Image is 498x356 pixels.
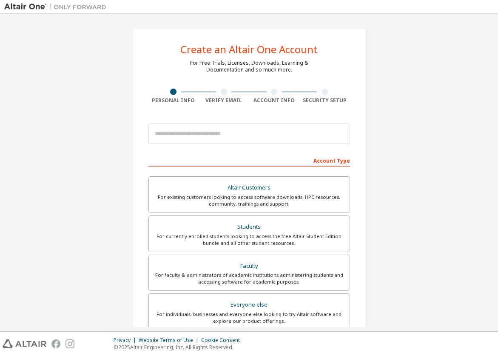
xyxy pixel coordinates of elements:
[190,60,308,73] div: For Free Trials, Licenses, Downloads, Learning & Documentation and so much more.
[154,194,344,207] div: For existing customers looking to access software downloads, HPC resources, community, trainings ...
[4,3,111,11] img: Altair One
[114,337,139,344] div: Privacy
[114,344,245,351] p: © 2025 Altair Engineering, Inc. All Rights Reserved.
[180,44,318,55] div: Create an Altair One Account
[154,299,344,311] div: Everyone else
[139,337,201,344] div: Website Terms of Use
[154,182,344,194] div: Altair Customers
[65,339,74,348] img: instagram.svg
[201,337,245,344] div: Cookie Consent
[154,260,344,272] div: Faculty
[199,97,249,104] div: Verify Email
[51,339,60,348] img: facebook.svg
[154,233,344,247] div: For currently enrolled students looking to access the free Altair Student Edition bundle and all ...
[249,97,300,104] div: Account Info
[154,272,344,285] div: For faculty & administrators of academic institutions administering students and accessing softwa...
[154,221,344,233] div: Students
[299,97,350,104] div: Security Setup
[148,97,199,104] div: Personal Info
[154,311,344,324] div: For individuals, businesses and everyone else looking to try Altair software and explore our prod...
[148,153,350,167] div: Account Type
[3,339,46,348] img: altair_logo.svg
